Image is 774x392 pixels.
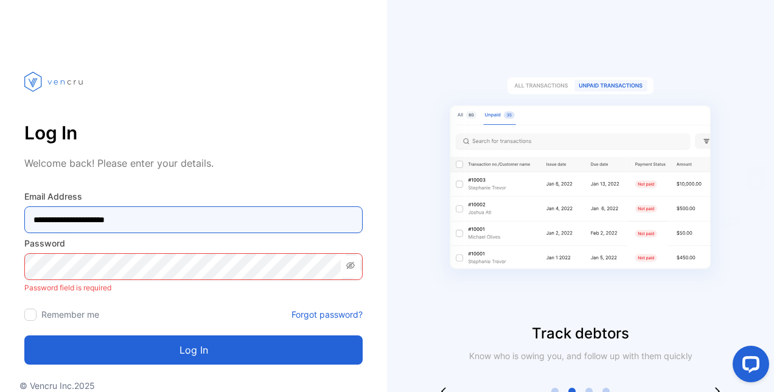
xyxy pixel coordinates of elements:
[24,335,363,365] button: Log in
[723,341,774,392] iframe: LiveChat chat widget
[464,349,697,362] p: Know who is owing you, and follow up with them quickly
[24,237,363,250] label: Password
[24,156,363,170] p: Welcome back! Please enter your details.
[41,309,99,320] label: Remember me
[24,190,363,203] label: Email Address
[387,323,774,345] p: Track debtors
[291,308,363,321] a: Forgot password?
[24,118,363,147] p: Log In
[428,49,733,323] img: slider image
[24,49,85,114] img: vencru logo
[24,280,363,296] p: Password field is required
